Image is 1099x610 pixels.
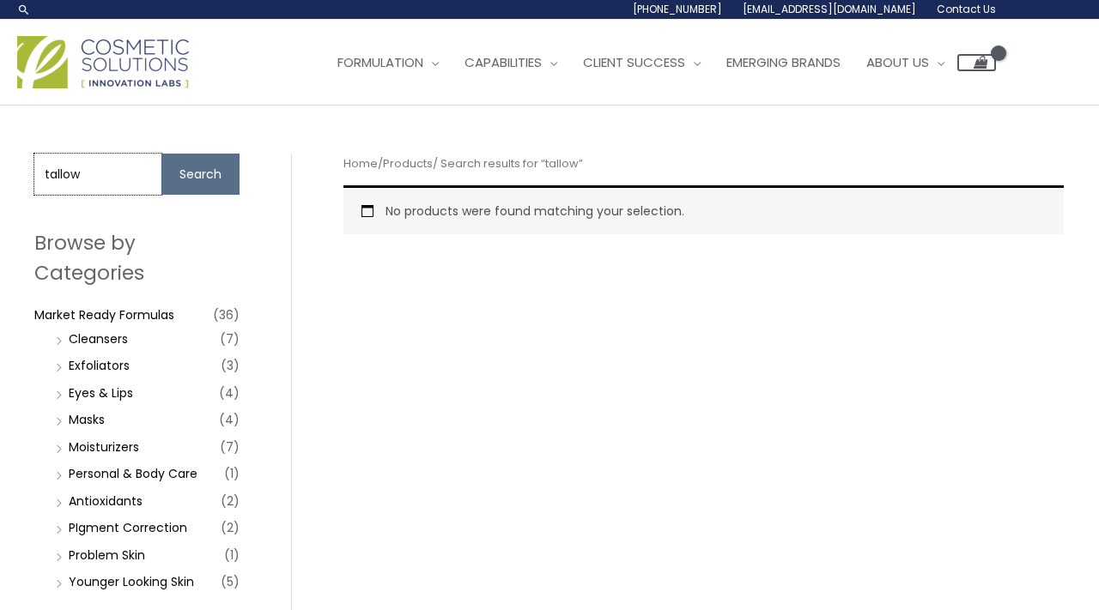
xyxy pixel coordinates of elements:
a: Younger Looking Skin [69,573,194,590]
a: View Shopping Cart, empty [957,54,996,71]
input: Search products… [34,154,161,195]
span: (3) [221,353,240,377]
span: (1) [224,462,240,486]
span: (2) [221,516,240,540]
span: (2) [221,489,240,513]
span: (4) [219,381,240,405]
a: Masks [69,411,105,428]
a: Moisturizers [69,438,139,456]
a: Formulation [325,37,452,88]
span: (5) [221,570,240,594]
span: (7) [220,435,240,459]
nav: Site Navigation [312,37,996,88]
a: Products [383,155,433,172]
span: Client Success [583,53,685,71]
span: [PHONE_NUMBER] [633,2,722,16]
a: PIgment Correction [69,519,187,536]
span: (1) [224,543,240,567]
span: (4) [219,408,240,432]
span: (36) [213,303,240,327]
button: Search [161,154,240,195]
span: Emerging Brands [726,53,841,71]
a: Eyes & Lips [69,384,133,402]
nav: Breadcrumb [343,154,1064,174]
span: [EMAIL_ADDRESS][DOMAIN_NAME] [743,2,916,16]
a: Search icon link [17,3,31,16]
a: Cleansers [69,330,128,347]
a: Emerging Brands [713,37,853,88]
a: Client Success [570,37,713,88]
a: About Us [853,37,957,88]
a: Capabilities [452,37,570,88]
span: About Us [866,53,929,71]
a: Exfoliators [69,357,130,374]
span: Contact Us [937,2,996,16]
a: Market Ready Formulas [34,306,174,323]
span: (7) [220,327,240,351]
span: Formulation [337,53,423,71]
div: No products were found matching your selection. [343,185,1064,234]
img: Cosmetic Solutions Logo [17,36,189,88]
a: Antioxidants [69,492,143,510]
a: Personal & Body Care [69,465,197,482]
h2: Browse by Categories [34,228,240,287]
a: Home [343,155,378,172]
span: Capabilities [464,53,542,71]
a: Problem Skin [69,547,145,564]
